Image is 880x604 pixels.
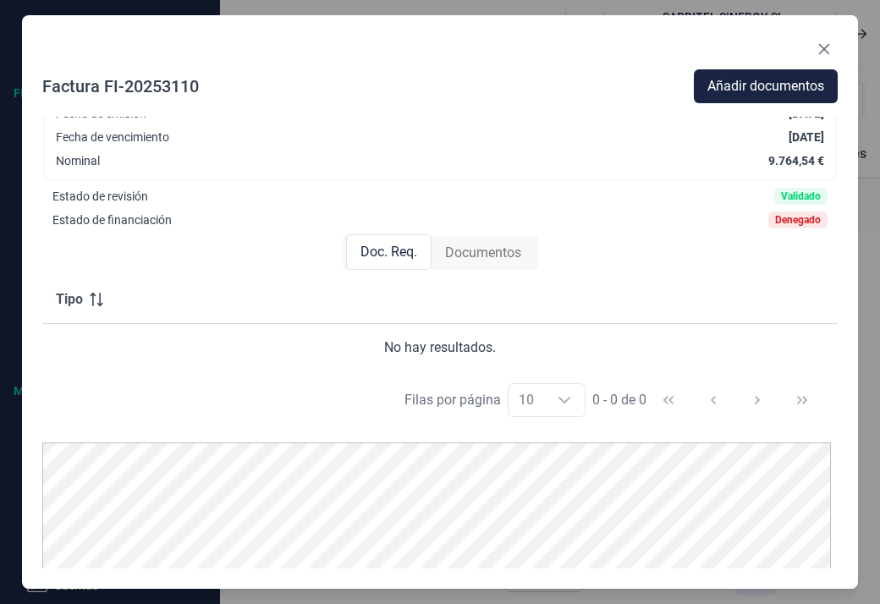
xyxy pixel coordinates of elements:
div: Documentos [432,236,535,270]
div: Fecha de vencimiento [56,130,169,144]
span: Doc. Req. [360,242,417,262]
div: Doc. Req. [346,234,432,270]
div: Validado [781,191,821,201]
div: 9.764,54 € [768,154,824,167]
span: Documentos [445,243,521,263]
div: Denegado [775,215,821,225]
button: First Page [648,380,689,420]
div: Estado de financiación [52,213,172,227]
img: PDF Viewer [42,442,831,569]
div: Factura FI-20253110 [42,74,199,98]
button: Last Page [782,380,822,420]
div: Nominal [56,154,100,167]
button: Next Page [737,380,778,420]
div: No hay resultados. [56,338,824,358]
button: Añadir documentos [694,69,838,103]
button: Close [811,36,838,63]
span: Añadir documentos [707,76,824,96]
span: Tipo [56,289,83,310]
button: Previous Page [693,380,734,420]
div: Estado de revisión [52,189,148,203]
div: [DATE] [789,130,824,144]
div: Filas por página [404,390,501,410]
span: 0 - 0 de 0 [592,393,646,407]
div: Choose [544,384,585,416]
